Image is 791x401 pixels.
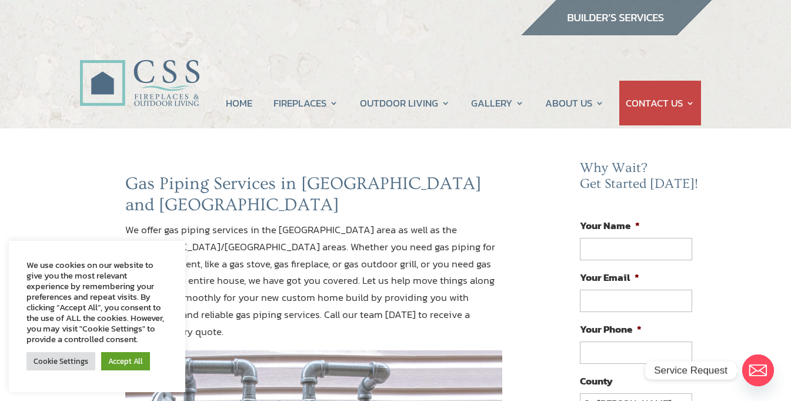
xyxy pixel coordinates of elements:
p: We offer gas piping services in the [GEOGRAPHIC_DATA] area as well as the [GEOGRAPHIC_DATA]/[GEOG... [125,221,503,350]
a: builder services construction supply [520,24,712,39]
div: We use cookies on our website to give you the most relevant experience by remembering your prefer... [26,260,168,344]
label: County [580,375,613,387]
h2: Gas Piping Services in [GEOGRAPHIC_DATA] and [GEOGRAPHIC_DATA] [125,173,503,221]
a: HOME [226,81,252,125]
a: CONTACT US [626,81,695,125]
label: Your Name [580,219,640,232]
a: ABOUT US [545,81,604,125]
a: GALLERY [471,81,524,125]
a: Accept All [101,352,150,370]
img: CSS Fireplaces & Outdoor Living (Formerly Construction Solutions & Supply)- Jacksonville Ormond B... [79,27,199,112]
a: Email [742,354,774,386]
a: FIREPLACES [273,81,338,125]
label: Your Email [580,271,639,284]
label: Your Phone [580,323,642,336]
h2: Why Wait? Get Started [DATE]! [580,160,701,198]
a: Cookie Settings [26,352,95,370]
a: OUTDOOR LIVING [360,81,450,125]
